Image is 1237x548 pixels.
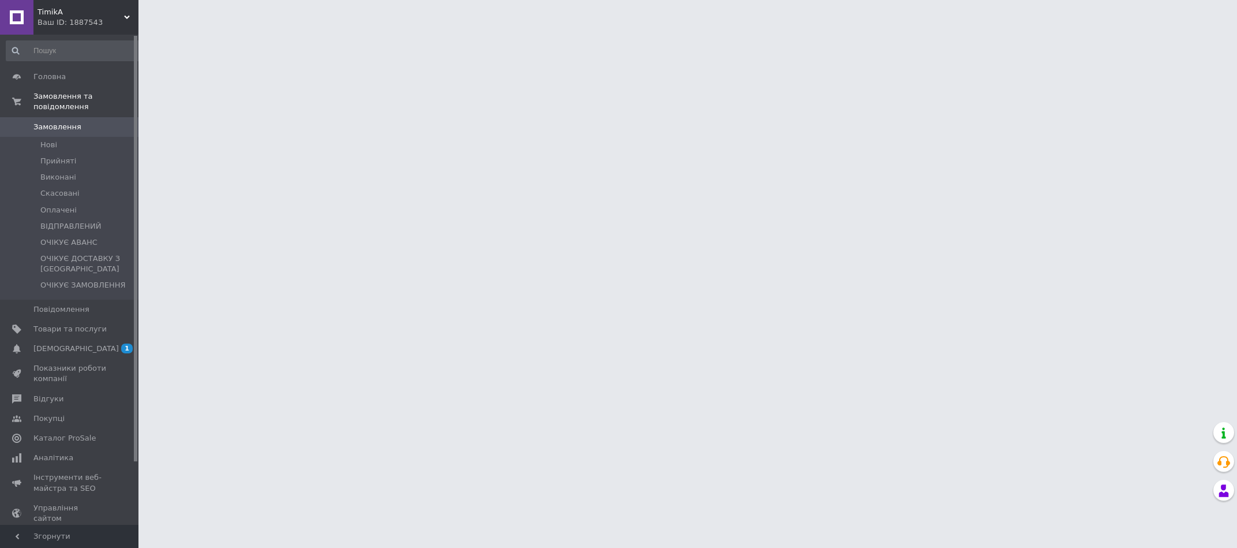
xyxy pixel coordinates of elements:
span: Замовлення та повідомлення [33,91,138,112]
span: Покупці [33,413,65,424]
span: ВІДПРАВЛЕНИЙ [40,221,102,232]
span: Аналітика [33,453,73,463]
span: Управління сайтом [33,503,107,524]
span: Показники роботи компанії [33,363,107,384]
span: Оплачені [40,205,77,215]
span: Виконані [40,172,76,182]
span: ОЧІКУЄ АВАНС [40,237,98,248]
div: Ваш ID: 1887543 [38,17,138,28]
span: TimikA [38,7,124,17]
span: ОЧІКУЄ ДОСТАВКУ З [GEOGRAPHIC_DATA] [40,254,148,274]
span: Скасовані [40,188,80,199]
span: Прийняті [40,156,76,166]
span: Повідомлення [33,304,89,315]
span: [DEMOGRAPHIC_DATA] [33,344,119,354]
span: Нові [40,140,57,150]
span: Замовлення [33,122,81,132]
span: Головна [33,72,66,82]
span: 1 [121,344,133,353]
span: Відгуки [33,394,63,404]
span: Інструменти веб-майстра та SEO [33,472,107,493]
input: Пошук [6,40,149,61]
span: ОЧІКУЄ ЗАМОВЛЕННЯ [40,280,126,290]
span: Каталог ProSale [33,433,96,443]
span: Товари та послуги [33,324,107,334]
